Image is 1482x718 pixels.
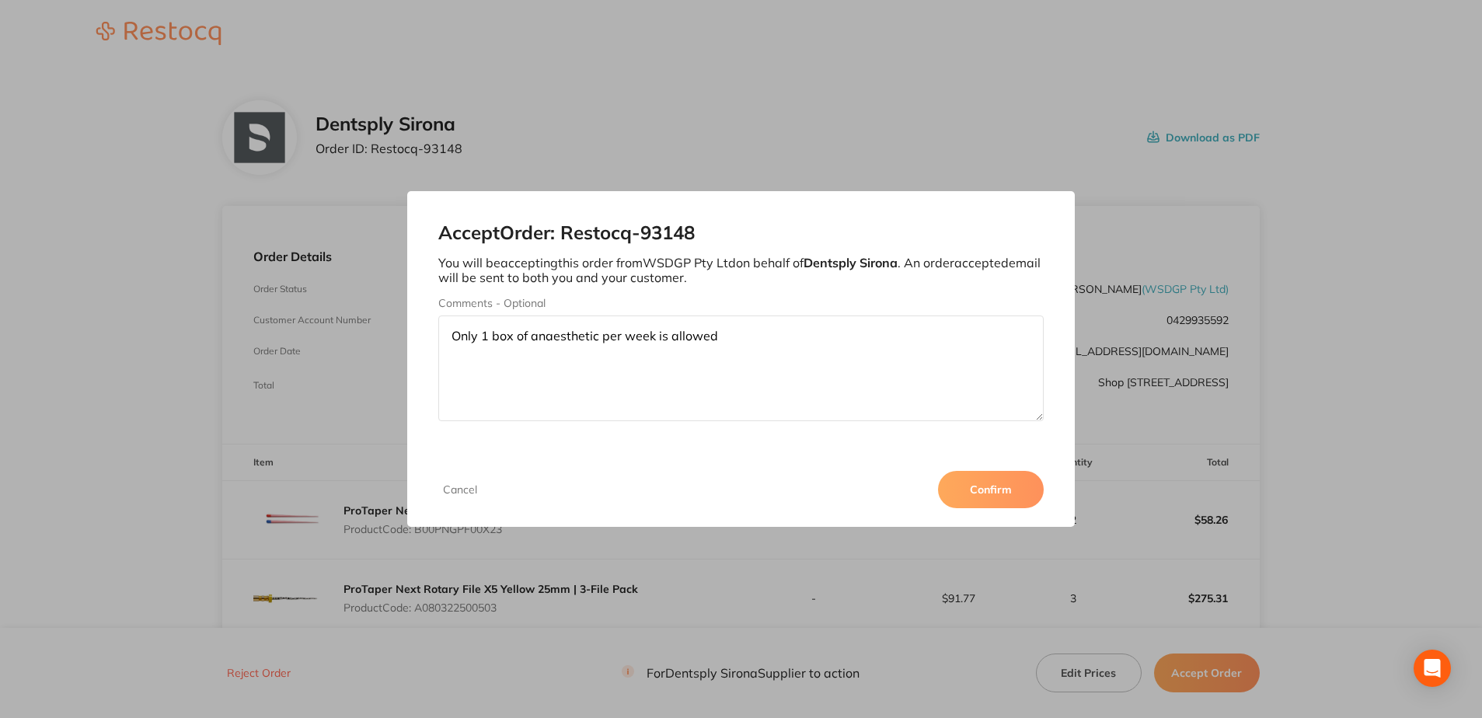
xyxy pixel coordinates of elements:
div: Open Intercom Messenger [1414,650,1451,687]
p: You will be accepting this order from WSDGP Pty Ltd on behalf of . An order accepted email will b... [438,256,1043,284]
label: Comments - Optional [438,297,1043,309]
button: Confirm [938,471,1044,508]
button: Cancel [438,483,482,497]
h2: Accept Order: Restocq- 93148 [438,222,1043,244]
textarea: Only 1 box of anaesthetic per week is allowed [438,315,1043,421]
b: Dentsply Sirona [804,255,898,270]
